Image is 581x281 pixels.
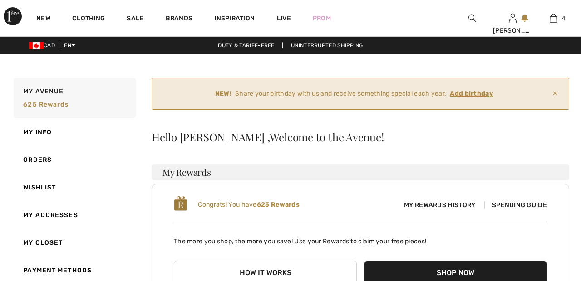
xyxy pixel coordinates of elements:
[12,146,136,174] a: Orders
[198,201,300,208] span: Congrats! You have
[29,42,44,49] img: Canadian Dollar
[562,14,565,22] span: 4
[12,201,136,229] a: My Addresses
[12,229,136,257] a: My Closet
[550,13,557,24] img: My Bag
[450,90,493,97] ins: Add birthday
[468,13,476,24] img: search the website
[166,15,193,24] a: Brands
[174,229,547,246] p: The more you shop, the more you save! Use your Rewards to claim your free pieces!
[549,85,561,102] span: ✕
[313,14,331,23] a: Prom
[64,42,75,48] span: EN
[152,131,569,142] div: Hello [PERSON_NAME] ,
[152,164,569,180] h3: My Rewards
[509,13,517,24] img: My Info
[36,15,50,24] a: New
[127,15,143,24] a: Sale
[4,7,22,25] img: 1ère Avenue
[509,14,517,22] a: Sign In
[257,201,300,208] b: 625 Rewards
[174,195,187,212] img: loyalty_logo_r.svg
[29,42,59,48] span: CAD
[533,13,573,24] a: 4
[23,101,69,108] span: 625 rewards
[493,26,533,35] div: [PERSON_NAME]
[397,200,483,210] span: My Rewards History
[484,201,547,209] span: Spending Guide
[215,89,231,98] strong: NEW!
[159,89,549,98] div: Share your birthday with us and receive something special each year.
[72,15,105,24] a: Clothing
[23,87,64,96] span: My Avenue
[270,131,384,142] span: Welcome to the Avenue!
[12,118,136,146] a: My Info
[214,15,255,24] span: Inspiration
[277,14,291,23] a: Live
[12,174,136,201] a: Wishlist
